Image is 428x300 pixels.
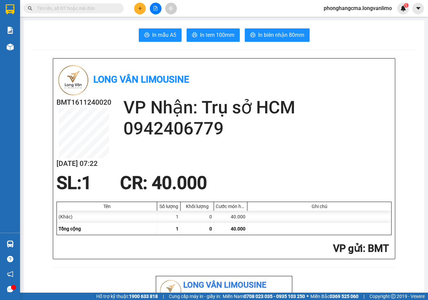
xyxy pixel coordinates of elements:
img: warehouse-icon [7,43,14,51]
div: Số lượng [159,204,179,209]
span: 0 [209,226,212,231]
span: In biên nhận 80mm [258,31,304,39]
img: warehouse-icon [7,240,14,247]
span: phonghangcma.longvanlimo [318,4,397,12]
span: message [7,286,13,292]
span: notification [7,271,13,277]
span: ⚪️ [307,295,309,298]
div: Ghi chú [249,204,390,209]
span: SL: [57,173,82,193]
span: Miền Bắc [310,293,358,300]
div: (Khác) [57,211,157,223]
span: | [363,293,364,300]
span: Tổng cộng [59,226,81,231]
div: 40.000 [214,211,247,223]
span: CR : 40.000 [120,173,207,193]
h2: VP Nhận: Trụ sở HCM [123,97,392,118]
div: Khối lượng [182,204,212,209]
b: Long Vân Limousine [93,74,189,85]
img: logo.jpg [57,64,90,97]
span: 1 [405,3,407,8]
h2: [DATE] 07:22 [57,158,111,169]
span: In tem 100mm [200,31,234,39]
strong: 0708 023 035 - 0935 103 250 [244,294,305,299]
div: Tên [59,204,155,209]
div: 1 [157,211,181,223]
span: caret-down [415,5,421,11]
span: aim [169,6,173,11]
span: 1 [82,173,92,193]
span: printer [192,32,197,38]
span: Hỗ trợ kỹ thuật: [96,293,158,300]
img: icon-new-feature [400,5,406,11]
span: In mẫu A5 [152,31,176,39]
div: Cước món hàng [216,204,245,209]
button: printerIn tem 100mm [187,28,240,42]
img: solution-icon [7,27,14,34]
div: 0 [181,211,214,223]
li: Long Vân Limousine [159,279,289,292]
h2: : BMT [57,242,389,256]
span: printer [250,32,255,38]
span: file-add [153,6,158,11]
span: | [163,293,164,300]
h2: 0942406779 [123,118,392,139]
h2: BMT1611240020 [57,97,111,108]
img: logo-vxr [6,4,14,14]
button: file-add [150,3,162,14]
span: Miền Nam [223,293,305,300]
span: copyright [391,294,396,299]
span: 1 [176,226,179,231]
span: 40.000 [231,226,245,231]
span: printer [144,32,149,38]
strong: 0369 525 060 [330,294,358,299]
button: caret-down [412,3,424,14]
button: plus [134,3,146,14]
input: Tìm tên, số ĐT hoặc mã đơn [37,5,116,12]
span: Cung cấp máy in - giấy in: [169,293,221,300]
sup: 1 [404,3,409,8]
strong: 1900 633 818 [129,294,158,299]
span: plus [138,6,142,11]
button: printerIn biên nhận 80mm [245,28,310,42]
span: VP gửi [333,242,363,254]
span: question-circle [7,256,13,262]
button: aim [165,3,177,14]
span: search [28,6,32,11]
button: printerIn mẫu A5 [139,28,182,42]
